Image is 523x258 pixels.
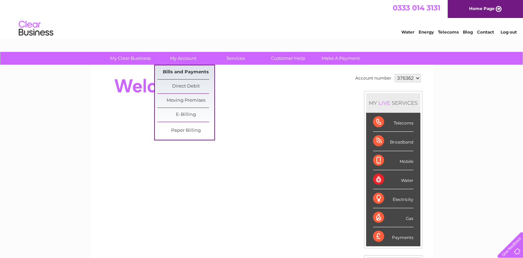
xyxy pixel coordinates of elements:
div: Telecoms [373,113,413,132]
div: LIVE [377,100,392,106]
a: Bills and Payments [157,65,214,79]
a: Services [207,52,264,65]
a: My Clear Business [102,52,159,65]
a: E-Billing [157,108,214,122]
a: Direct Debit [157,80,214,93]
div: Broadband [373,132,413,151]
a: Log out [500,29,516,35]
a: Paper Billing [157,124,214,138]
div: Mobile [373,151,413,170]
div: Clear Business is a trading name of Verastar Limited (registered in [GEOGRAPHIC_DATA] No. 3667643... [99,4,425,34]
a: Contact [477,29,494,35]
div: Electricity [373,189,413,208]
a: 0333 014 3131 [393,3,440,12]
td: Account number [354,72,393,84]
a: Telecoms [438,29,459,35]
div: MY SERVICES [366,93,420,113]
a: Moving Premises [157,94,214,108]
div: Payments [373,227,413,246]
a: My Account [155,52,212,65]
a: Blog [463,29,473,35]
div: Water [373,170,413,189]
a: Customer Help [260,52,317,65]
img: logo.png [18,18,54,39]
div: Gas [373,208,413,227]
a: Water [401,29,414,35]
a: Energy [419,29,434,35]
a: Make A Payment [312,52,369,65]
